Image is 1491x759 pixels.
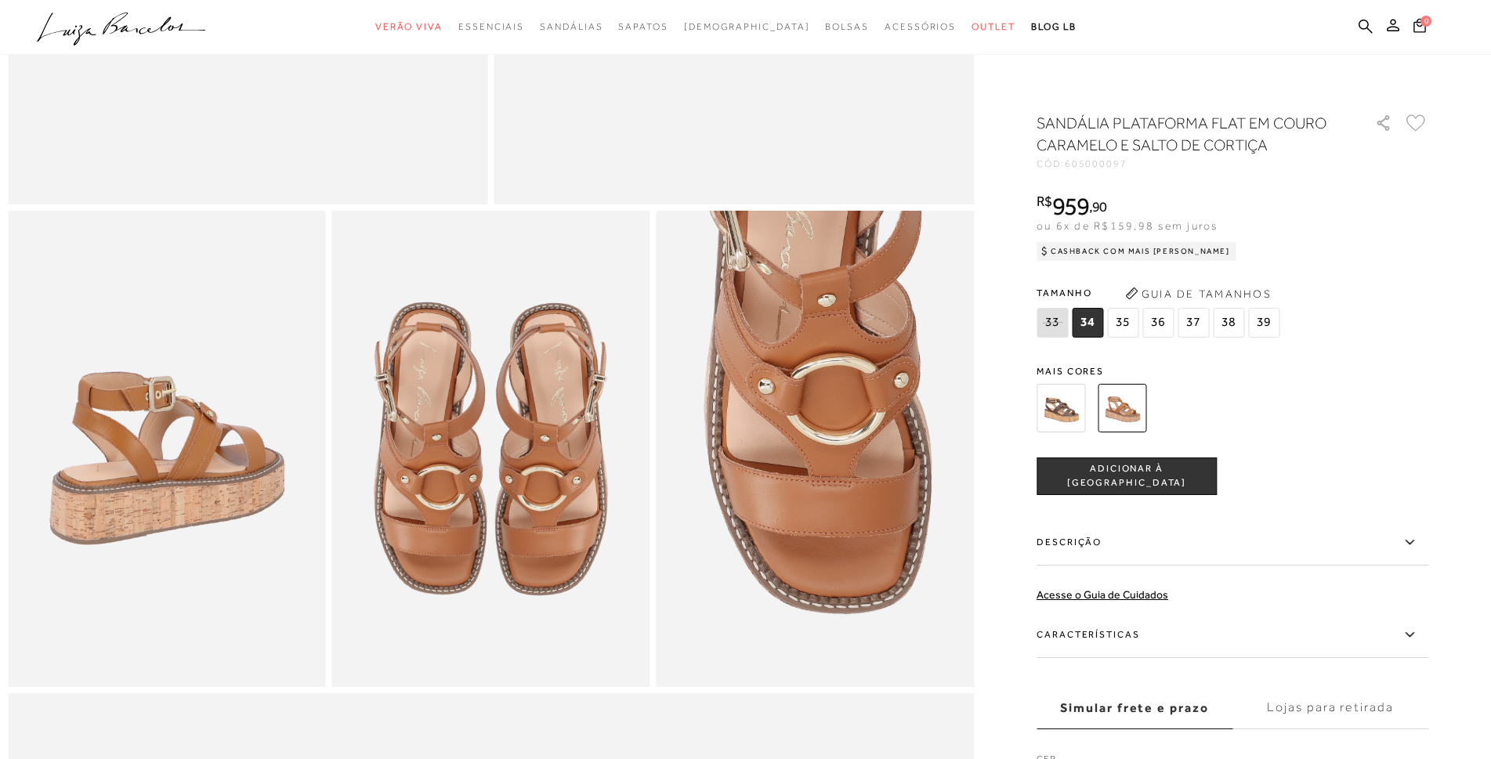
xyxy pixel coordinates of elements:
span: Verão Viva [375,21,443,32]
img: image [332,211,650,688]
span: ou 6x de R$159,98 sem juros [1037,219,1218,232]
label: Simular frete e prazo [1037,687,1232,729]
a: noSubCategoriesText [684,13,810,42]
span: 38 [1213,308,1244,338]
span: 0 [1420,16,1431,27]
span: Essenciais [458,21,524,32]
a: categoryNavScreenReaderText [618,13,668,42]
span: [DEMOGRAPHIC_DATA] [684,21,810,32]
button: ADICIONAR À [GEOGRAPHIC_DATA] [1037,457,1217,495]
i: , [1089,200,1107,214]
span: 39 [1248,308,1279,338]
span: Bolsas [825,21,869,32]
span: Sapatos [618,21,668,32]
div: CÓD: [1037,159,1350,168]
a: categoryNavScreenReaderText [825,13,869,42]
a: categoryNavScreenReaderText [972,13,1015,42]
label: Lojas para retirada [1232,687,1428,729]
a: categoryNavScreenReaderText [458,13,524,42]
a: categoryNavScreenReaderText [540,13,603,42]
span: BLOG LB [1031,21,1077,32]
img: image [8,211,326,688]
a: categoryNavScreenReaderText [375,13,443,42]
label: Descrição [1037,520,1428,566]
span: 35 [1107,308,1138,338]
span: 33 [1037,308,1068,338]
span: Mais cores [1037,367,1428,376]
a: BLOG LB [1031,13,1077,42]
span: Outlet [972,21,1015,32]
a: categoryNavScreenReaderText [885,13,956,42]
span: Acessórios [885,21,956,32]
i: R$ [1037,194,1052,208]
span: 36 [1142,308,1174,338]
img: image [656,211,974,688]
img: SANDÁLIA PLATAFORMA FLAT EM COURO CAFÉ E SALTO DE CORTIÇA [1037,384,1085,432]
label: Características [1037,613,1428,658]
span: 37 [1178,308,1209,338]
span: Tamanho [1037,281,1283,305]
span: 959 [1052,192,1089,220]
span: Sandálias [540,21,603,32]
h1: SANDÁLIA PLATAFORMA FLAT EM COURO CARAMELO E SALTO DE CORTIÇA [1037,112,1330,156]
span: 605000097 [1065,158,1127,169]
img: SANDÁLIA PLATAFORMA FLAT EM COURO CARAMELO E SALTO DE CORTIÇA [1098,384,1146,432]
a: Acesse o Guia de Cuidados [1037,588,1168,601]
div: Cashback com Mais [PERSON_NAME] [1037,242,1236,261]
button: 0 [1409,17,1431,38]
span: 34 [1072,308,1103,338]
span: ADICIONAR À [GEOGRAPHIC_DATA] [1037,462,1216,490]
span: 90 [1092,198,1107,215]
button: Guia de Tamanhos [1120,281,1276,306]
